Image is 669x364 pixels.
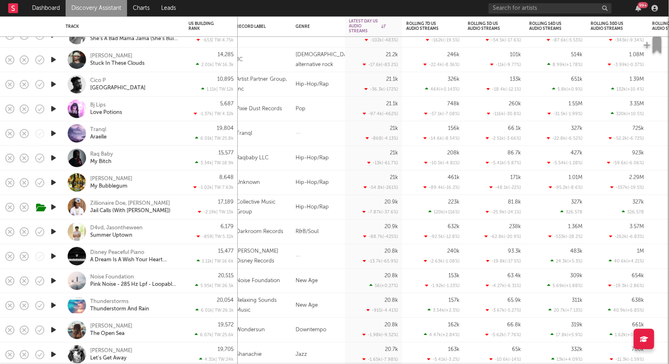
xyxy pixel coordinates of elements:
div: Rolling 7D US Audio Streams [406,21,447,31]
div: 86.7k [507,150,521,156]
div: [PERSON_NAME] [90,175,132,183]
div: Latest Day US Audio Streams [349,19,386,34]
div: 21.2k [386,52,398,57]
div: -13k ( -61.7 % ) [367,160,398,165]
div: 6.01k | TW: 26.1k [189,307,234,313]
div: 19,804 [217,126,234,131]
div: -95.2k ( -8.6 % ) [549,185,583,190]
div: [PERSON_NAME] [90,347,132,355]
div: 5.95k | TW: 26.5k [189,283,234,288]
div: -102k ( -483 % ) [365,37,398,43]
div: 20.9k [385,224,398,229]
a: Love Potions [90,109,122,116]
div: Rolling 14D US Audio Streams [529,21,570,31]
a: Noise Foundation [90,274,134,281]
a: Jail Calls (With [PERSON_NAME]) [90,207,171,215]
div: [PERSON_NAME] [90,323,132,330]
div: -36.3k ( -172 % ) [364,86,398,92]
div: 20.8k [385,273,398,278]
a: Raq Baby [90,151,113,158]
div: -5.41k ( -5.87 % ) [486,160,521,165]
div: Thunderstorms [90,298,129,305]
div: 65.9k [507,298,521,303]
div: Raqbaby LLC [236,153,269,163]
div: 3.54k ( +2.3 % ) [428,307,460,313]
div: 132k ( +10.4 % ) [611,86,644,92]
div: -97.4k ( -462 % ) [363,111,398,116]
div: 1M [637,249,644,254]
a: Zillionaire Doe, [PERSON_NAME] [90,200,170,207]
div: -62.8k ( -20.9 % ) [485,234,521,239]
div: 1.36M [568,224,583,229]
div: -868 ( -4.13 % ) [366,136,398,141]
div: -557k ( -19.5 % ) [610,185,644,190]
a: Summer Uptown [90,232,132,239]
div: 6.07k | TW: 25.6k [189,332,234,337]
div: 327k [571,126,583,131]
a: My Bitch [90,158,111,165]
div: 700k [632,347,644,352]
div: 1.55M [569,101,583,106]
a: Pink Noise - 285 Hz Lpf - Loopable Version [90,281,178,288]
div: -25.9k ( -24.1 % ) [486,209,521,215]
div: 311k [572,298,583,303]
div: 20.8k [385,249,398,254]
div: 1.39M [630,77,644,82]
div: -10.5k ( -4.81 % ) [424,160,460,165]
div: 5,687 [220,101,234,106]
div: 327k [633,199,644,205]
div: 56 ( +0.27 % ) [369,283,398,288]
div: 4.47k ( +2.84 % ) [424,332,460,337]
div: -5.41k ( -3.2 % ) [427,357,460,362]
div: -1.92k ( -1.23 % ) [425,283,460,288]
div: 66.8k [507,322,521,328]
div: 162k [448,322,460,328]
div: -89.4k ( -16.2 % ) [423,185,460,190]
div: 15,577 [218,150,234,156]
div: 1.11k | TW: 12k [189,86,234,92]
div: 326k [448,77,460,82]
div: 163k [448,347,460,352]
div: -1.02k | TW: 7.63k [189,185,234,190]
div: 483k [570,249,583,254]
div: 238k [509,224,521,229]
div: Rolling 3D US Audio Streams [468,21,509,31]
div: 1.62k ( +0.25 % ) [610,332,644,337]
div: Hip-Hop/Rap [291,170,345,195]
div: -31.5k ( -1.99 % ) [548,111,583,116]
a: A Dream Is A Wish Your Heart Makes [90,256,178,264]
div: Let's Get Away [90,355,127,362]
div: 1.11k | TW: 16.6k [189,258,234,264]
div: 14,285 [218,52,234,57]
div: -13.7k ( -65.9 % ) [363,258,398,264]
div: -343k ( -9.34 % ) [609,37,644,43]
div: [DEMOGRAPHIC_DATA] alternative rock [291,47,345,72]
div: -1.37k | TW: 4.32k [189,111,234,116]
div: -17.6k ( -83.2 % ) [363,62,398,67]
div: -52.2k ( -6.72 % ) [609,136,644,141]
div: US Building Rank [189,21,221,31]
div: -10.6k ( -14 % ) [489,357,521,362]
div: 17.8k ( +5.9 % ) [551,332,583,337]
div: 2.01k | TW: 16.3k [189,62,234,67]
div: Wondersun [236,325,265,335]
div: Darkroom Records [236,227,283,237]
div: -915 ( -4.41 % ) [366,307,398,313]
div: 40.6k ( +4.21 % ) [609,258,644,264]
div: Artist Partner Group, Inc [236,75,287,94]
a: [GEOGRAPHIC_DATA] [90,84,146,92]
div: 6,179 [221,224,234,229]
div: 320k ( +10.5 % ) [611,111,644,116]
div: -22.4k ( -8.36 % ) [423,62,460,67]
div: -18.4k ( -12.1 % ) [487,86,521,92]
div: -14.6k ( -8.54 % ) [423,136,460,141]
div: 654k [632,273,644,278]
a: She's A Bad Mama Jama (She's Built, She's Stacked) [90,35,178,43]
div: 661k [632,322,644,328]
div: [PERSON_NAME] [90,52,132,60]
div: 748k [447,101,460,106]
div: Unknown [236,178,260,188]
